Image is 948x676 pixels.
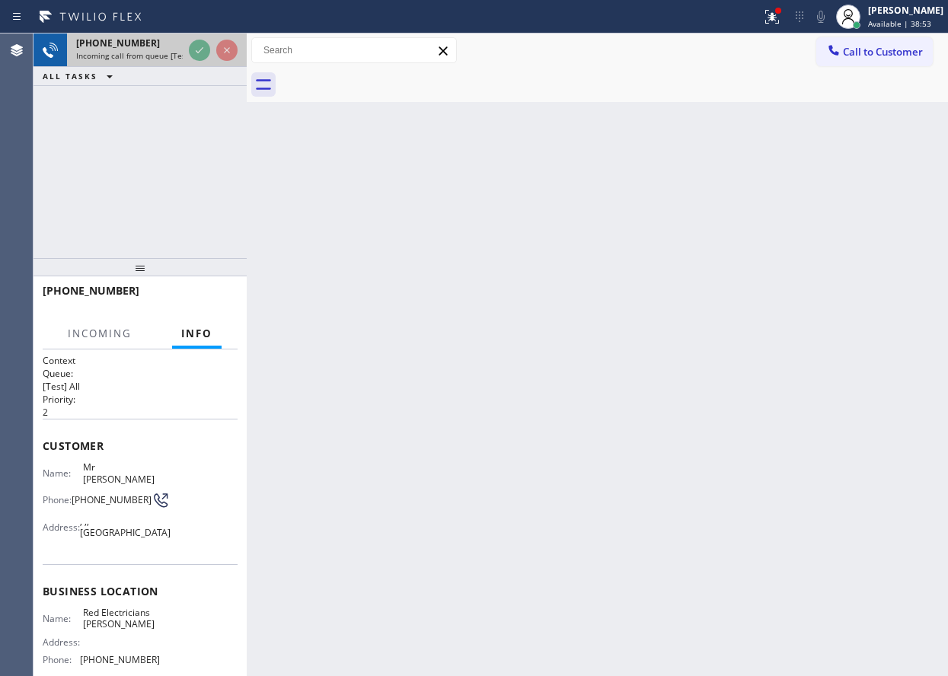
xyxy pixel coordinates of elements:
span: Available | 38:53 [868,18,931,29]
button: Info [172,319,222,349]
p: 2 [43,406,238,419]
h2: Priority: [43,393,238,406]
span: Name: [43,613,83,624]
span: Mr [PERSON_NAME] [83,461,159,485]
span: Phone: [43,494,72,505]
span: [PHONE_NUMBER] [72,494,152,505]
span: [PHONE_NUMBER] [43,283,139,298]
button: Incoming [59,319,141,349]
span: Call to Customer [843,45,923,59]
span: Address: [43,636,83,648]
span: Phone: [43,654,80,665]
span: Info [181,327,212,340]
span: Red Electricians [PERSON_NAME] [83,607,159,630]
span: [PHONE_NUMBER] [76,37,160,49]
span: Name: [43,467,83,479]
button: ALL TASKS [34,67,128,85]
span: , ,, [GEOGRAPHIC_DATA] [80,515,171,539]
h1: Context [43,354,238,367]
button: Accept [189,40,210,61]
span: Address: [43,521,80,533]
span: ALL TASKS [43,71,97,81]
button: Reject [216,40,238,61]
h2: Queue: [43,367,238,380]
button: Mute [810,6,831,27]
button: Call to Customer [816,37,933,66]
span: Incoming call from queue [Test] All [76,50,203,61]
span: Customer [43,438,238,453]
p: [Test] All [43,380,238,393]
span: [PHONE_NUMBER] [80,654,160,665]
span: Incoming [68,327,132,340]
span: Business location [43,584,238,598]
div: [PERSON_NAME] [868,4,943,17]
input: Search [252,38,456,62]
